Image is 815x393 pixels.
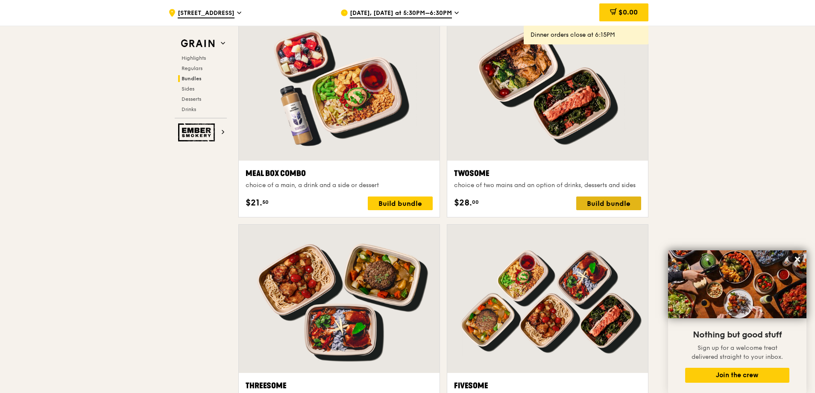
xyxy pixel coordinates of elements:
[178,123,217,141] img: Ember Smokery web logo
[791,252,804,266] button: Close
[182,106,196,112] span: Drinks
[178,36,217,51] img: Grain web logo
[472,199,479,205] span: 00
[178,9,235,18] span: [STREET_ADDRESS]
[182,86,194,92] span: Sides
[182,65,202,71] span: Regulars
[576,196,641,210] div: Build bundle
[531,31,642,39] div: Dinner orders close at 6:15PM
[368,196,433,210] div: Build bundle
[619,8,638,16] span: $0.00
[454,181,641,190] div: choice of two mains and an option of drinks, desserts and sides
[182,96,201,102] span: Desserts
[262,199,269,205] span: 50
[693,330,782,340] span: Nothing but good stuff
[692,344,783,361] span: Sign up for a welcome treat delivered straight to your inbox.
[685,368,789,383] button: Join the crew
[246,380,433,392] div: Threesome
[454,380,641,392] div: Fivesome
[182,55,206,61] span: Highlights
[246,167,433,179] div: Meal Box Combo
[454,196,472,209] span: $28.
[246,181,433,190] div: choice of a main, a drink and a side or dessert
[350,9,452,18] span: [DATE], [DATE] at 5:30PM–6:30PM
[246,196,262,209] span: $21.
[182,76,202,82] span: Bundles
[668,250,806,318] img: DSC07876-Edit02-Large.jpeg
[454,167,641,179] div: Twosome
